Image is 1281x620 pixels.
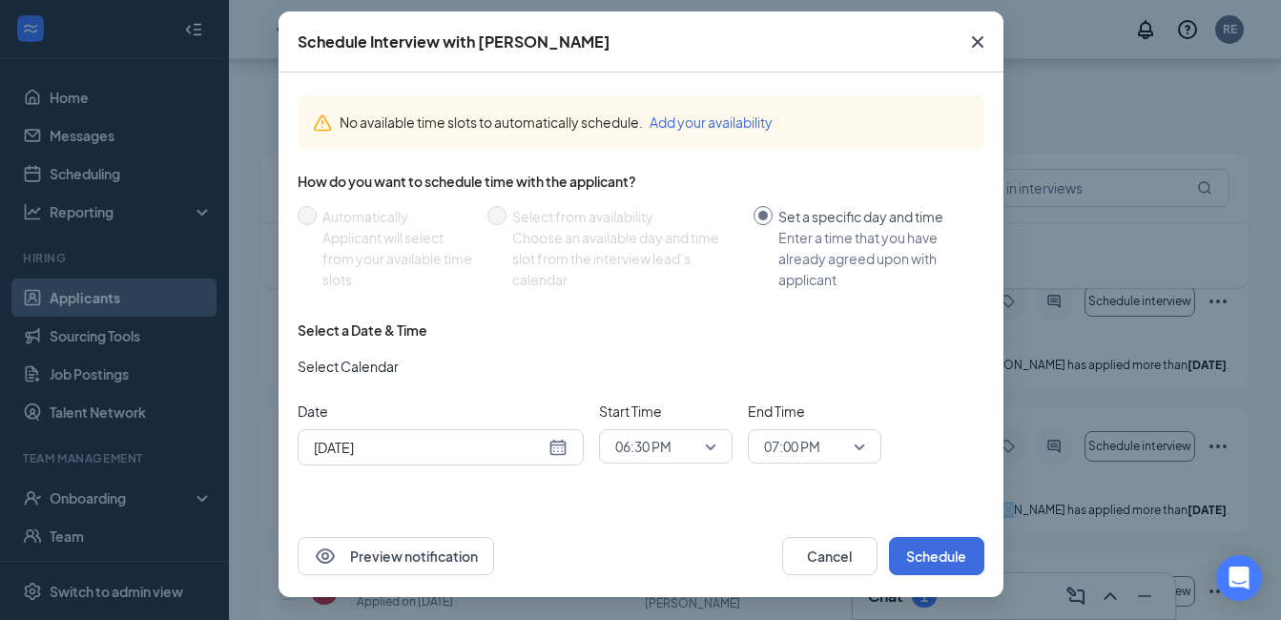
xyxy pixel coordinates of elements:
button: Schedule [889,537,984,575]
span: End Time [748,401,881,422]
div: Set a specific day and time [778,206,969,227]
div: Schedule Interview with [PERSON_NAME] [298,31,610,52]
button: Cancel [782,537,878,575]
svg: Warning [313,114,332,133]
div: Select a Date & Time [298,320,427,340]
span: Start Time [599,401,733,422]
input: Aug 26, 2025 [314,437,545,458]
svg: Cross [966,31,989,53]
div: Enter a time that you have already agreed upon with applicant [778,227,969,290]
button: EyePreview notification [298,537,494,575]
div: No available time slots to automatically schedule. [340,112,969,133]
div: Choose an available day and time slot from the interview lead’s calendar [512,227,738,290]
div: How do you want to schedule time with the applicant? [298,172,984,191]
button: Add your availability [650,112,773,133]
span: Select Calendar [298,356,399,377]
div: Automatically [322,206,472,227]
span: 07:00 PM [764,432,820,461]
div: Applicant will select from your available time slots [322,227,472,290]
span: Date [298,401,584,422]
svg: Eye [314,545,337,568]
div: Open Intercom Messenger [1216,555,1262,601]
span: 06:30 PM [615,432,671,461]
button: Close [952,11,1003,72]
div: Select from availability [512,206,738,227]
